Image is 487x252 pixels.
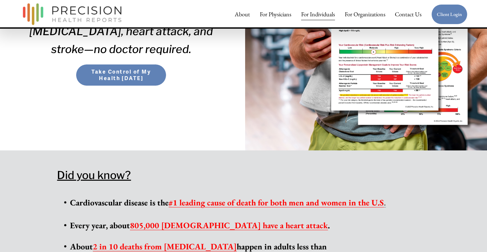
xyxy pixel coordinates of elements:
strong: About [70,241,93,252]
button: Take Control of My Health [DATE] [76,64,166,86]
a: folder dropdown [345,8,385,21]
a: For Physicians [260,8,291,21]
strong: #1 leading cause of death for both men and women in the U.S [169,197,384,208]
a: 805,000 [DEMOGRAPHIC_DATA] have a heart attack [130,220,328,231]
span: Did you know? [57,169,131,182]
iframe: Chat Widget [454,221,487,252]
img: Precision Health Reports [20,0,125,28]
a: Contact Us [395,8,422,21]
a: Client Login [431,4,467,25]
a: For Individuals [301,8,335,21]
strong: Every year, about [70,220,130,231]
strong: Cardiovascular disease is the [70,197,169,208]
strong: . [384,197,386,208]
a: About [235,8,250,21]
strong: . [328,220,330,231]
em: Personalized insights to prevent [MEDICAL_DATA], heart attack, and stroke—no doctor required. [29,7,215,55]
span: Take Control of My Health [DATE] [82,69,160,82]
a: 2 in 10 deaths from [MEDICAL_DATA] [93,241,237,252]
a: #1 leading cause of death for both men and women in the U.S. [169,197,386,208]
span: For Organizations [345,8,385,21]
